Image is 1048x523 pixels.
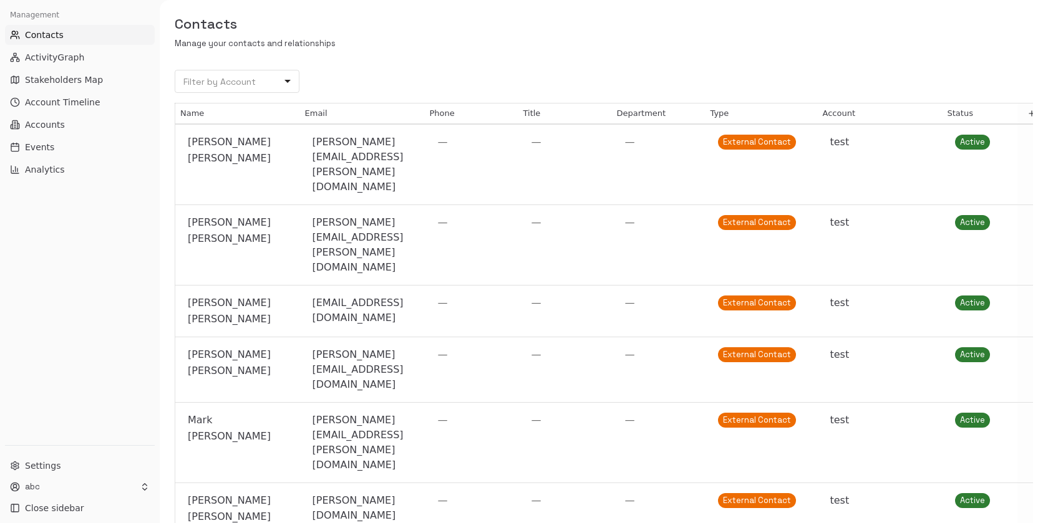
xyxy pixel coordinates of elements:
span: — [624,216,634,228]
div: Name [180,107,295,120]
span: — [437,414,447,426]
div: [PERSON_NAME][EMAIL_ADDRESS][PERSON_NAME][DOMAIN_NAME] [313,413,412,473]
div: Status [948,107,1012,120]
span: — [531,136,541,148]
span: [PERSON_NAME] [188,347,288,362]
div: Email [305,107,420,120]
p: Manage your contacts and relationships [175,38,336,50]
div: test [830,215,930,230]
span: Account Timeline [25,96,100,108]
span: Stakeholders Map [25,74,103,86]
div: test [830,413,930,428]
div: [PERSON_NAME][EMAIL_ADDRESS][DOMAIN_NAME] [313,347,412,392]
span: — [437,494,447,506]
button: Contacts [5,25,155,45]
span: External Contact [718,297,796,309]
span: — [437,216,447,228]
div: test [830,135,930,150]
span: Active [955,414,990,426]
span: Active [955,494,990,507]
span: — [624,494,634,506]
span: — [531,494,541,506]
span: External Contact [718,348,796,361]
span: External Contact [718,216,796,229]
span: — [624,414,634,426]
span: [PERSON_NAME] [188,135,288,150]
span: — [531,414,541,426]
button: ActivityGraph [5,47,155,67]
span: Active [955,297,990,309]
button: Events [5,137,155,157]
span: [PERSON_NAME] [188,151,288,166]
button: abc [5,478,155,496]
div: [EMAIL_ADDRESS][DOMAIN_NAME] [313,295,412,325]
span: — [437,297,447,309]
span: Mark [188,413,288,428]
div: [PERSON_NAME][EMAIL_ADDRESS][PERSON_NAME][DOMAIN_NAME] [313,135,412,194]
span: External Contact [718,494,796,507]
span: Events [25,141,54,153]
span: [PERSON_NAME] [188,363,288,378]
button: Analytics [5,160,155,180]
span: [PERSON_NAME] [188,295,288,310]
span: ActivityGraph [25,51,84,64]
span: Contacts [25,29,64,41]
span: — [624,297,634,309]
span: [PERSON_NAME] [188,312,288,327]
span: Active [955,136,990,148]
button: Stakeholders Map [5,70,155,90]
span: — [531,348,541,360]
div: [PERSON_NAME][EMAIL_ADDRESS][PERSON_NAME][DOMAIN_NAME] [313,215,412,275]
div: Account [823,107,938,120]
div: Phone [430,107,513,120]
span: [PERSON_NAME] [188,429,288,444]
span: — [531,297,541,309]
button: Close sidebar [5,498,155,518]
span: Active [955,216,990,229]
span: — [624,348,634,360]
span: [PERSON_NAME] [188,215,288,230]
span: Active [955,348,990,361]
div: test [830,493,930,508]
span: — [624,136,634,148]
h5: Contacts [175,15,336,33]
div: Type [711,107,813,120]
p: abc [25,481,40,493]
span: Analytics [25,163,65,176]
div: Department [617,107,701,120]
span: External Contact [718,136,796,148]
div: test [830,347,930,362]
div: test [830,295,930,310]
button: Settings [5,456,155,476]
span: Settings [25,459,61,472]
span: — [531,216,541,228]
span: — [437,348,447,360]
button: Accounts [5,115,155,135]
span: Close sidebar [25,502,84,514]
div: Title [523,107,607,120]
span: — [437,136,447,148]
div: Management [5,5,155,25]
span: [PERSON_NAME] [188,231,288,246]
span: [PERSON_NAME] [188,493,288,508]
span: Accounts [25,118,65,131]
span: External Contact [718,414,796,426]
button: Account Timeline [5,92,155,112]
